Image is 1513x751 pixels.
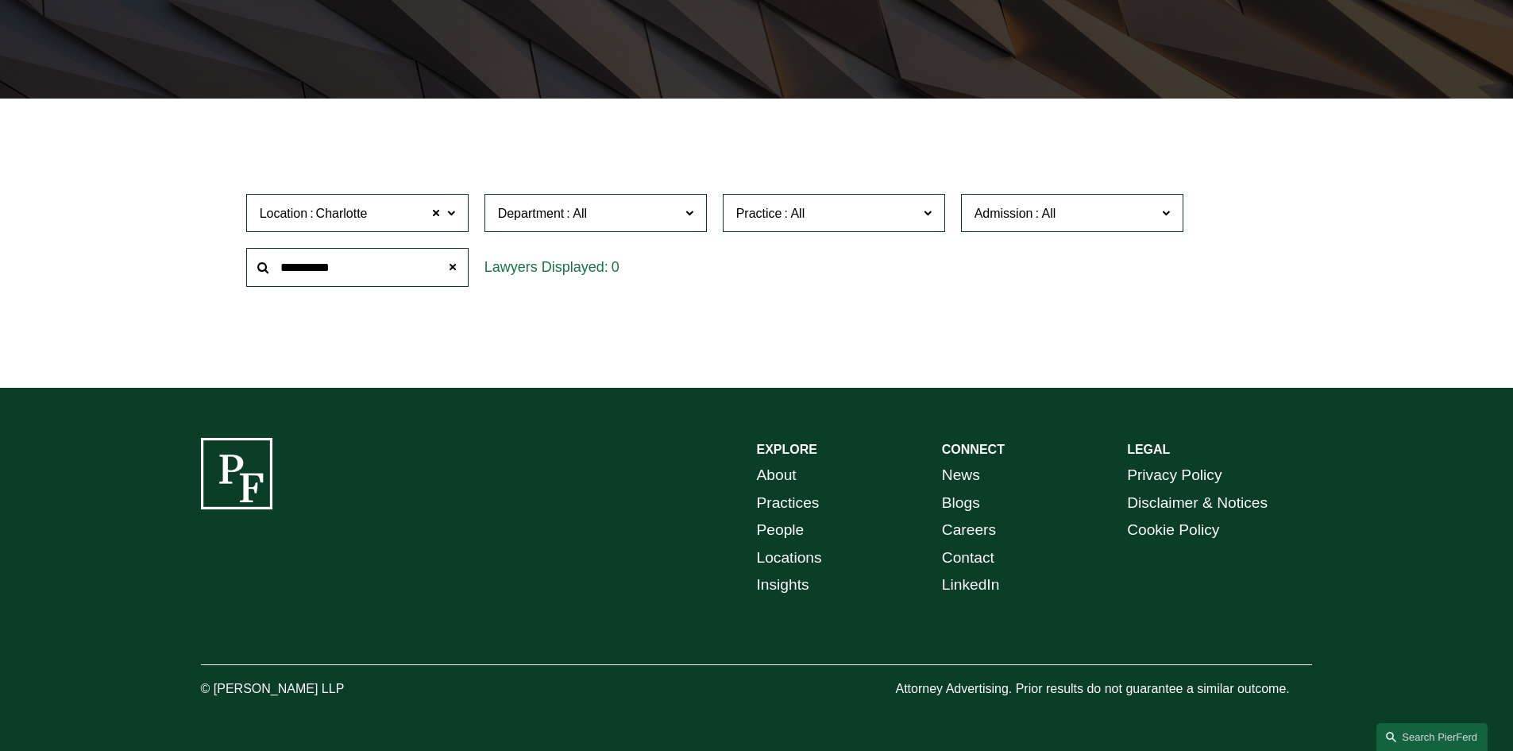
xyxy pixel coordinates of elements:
a: Disclaimer & Notices [1127,490,1268,517]
a: News [942,462,980,490]
span: Admission [975,207,1033,220]
span: Location [260,207,308,220]
a: Insights [757,571,809,599]
a: About [757,462,797,490]
a: Cookie Policy [1127,517,1219,544]
a: Practices [757,490,820,517]
span: Department [498,207,565,220]
strong: CONNECT [942,443,1005,456]
span: Practice [736,207,782,220]
strong: LEGAL [1127,443,1170,456]
a: Contact [942,544,994,572]
a: Blogs [942,490,980,517]
p: Attorney Advertising. Prior results do not guarantee a similar outcome. [895,678,1312,701]
strong: EXPLORE [757,443,817,456]
span: Charlotte [316,203,368,224]
a: Privacy Policy [1127,462,1222,490]
span: 0 [612,259,619,275]
a: Careers [942,517,996,544]
a: Locations [757,544,822,572]
a: Search this site [1376,723,1488,751]
a: LinkedIn [942,571,1000,599]
a: People [757,517,805,544]
p: © [PERSON_NAME] LLP [201,678,433,701]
